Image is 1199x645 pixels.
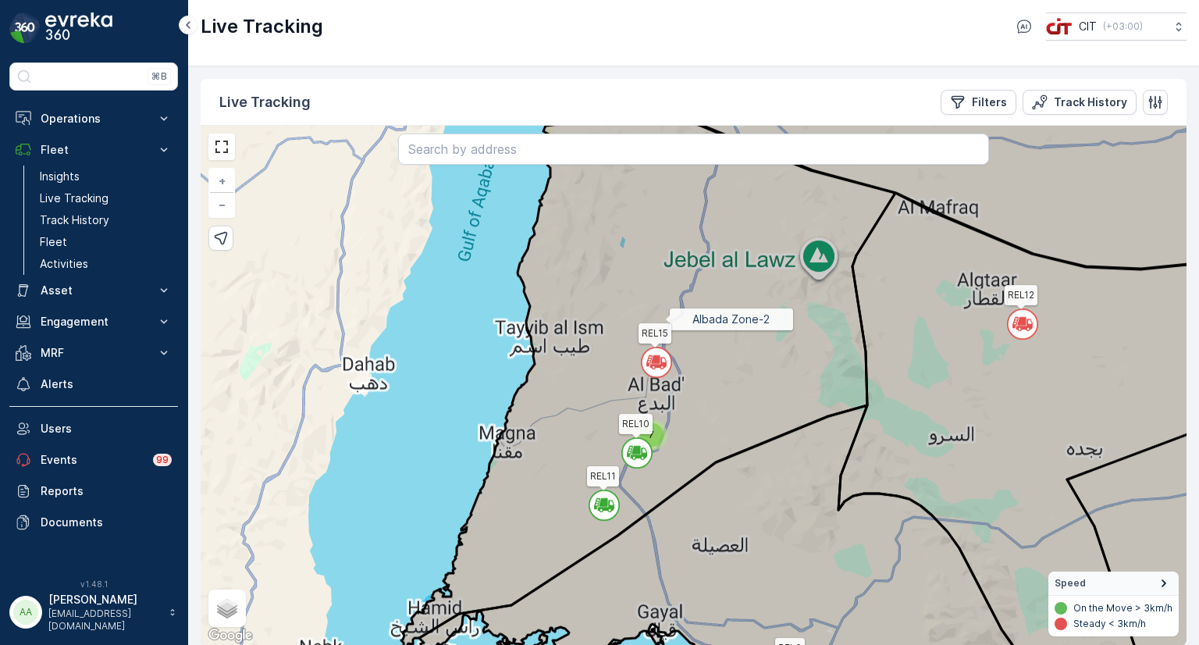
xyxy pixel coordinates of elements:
[1046,12,1187,41] button: CIT(+03:00)
[219,91,311,113] p: Live Tracking
[972,94,1007,110] p: Filters
[41,376,172,392] p: Alerts
[210,193,233,216] a: Zoom Out
[219,174,226,187] span: +
[398,134,990,165] input: Search by address
[1073,602,1172,615] p: On the Move > 3km/h
[40,191,109,206] p: Live Tracking
[9,413,178,444] a: Users
[9,337,178,369] button: MRF
[13,600,38,625] div: AA
[9,306,178,337] button: Engagement
[151,70,167,83] p: ⌘B
[1103,20,1143,33] p: ( +03:00 )
[219,198,226,211] span: −
[34,187,178,209] a: Live Tracking
[34,253,178,275] a: Activities
[210,135,233,159] a: View Fullscreen
[210,591,244,625] a: Layers
[9,476,178,507] a: Reports
[41,111,147,127] p: Operations
[201,14,323,39] p: Live Tracking
[45,12,112,44] img: logo_dark-DEwI_e13.png
[9,275,178,306] button: Asset
[41,452,144,468] p: Events
[9,12,41,44] img: logo
[1079,19,1097,34] p: CIT
[1048,572,1179,596] summary: Speed
[9,444,178,476] a: Events99
[48,592,161,608] p: [PERSON_NAME]
[41,483,172,499] p: Reports
[941,90,1016,115] button: Filters
[34,209,178,231] a: Track History
[34,166,178,187] a: Insights
[1054,94,1127,110] p: Track History
[156,454,169,466] p: 99
[41,345,147,361] p: MRF
[9,103,178,134] button: Operations
[41,142,147,158] p: Fleet
[9,369,178,400] a: Alerts
[636,419,667,451] div: 7
[9,507,178,538] a: Documents
[9,579,178,589] span: v 1.48.1
[1046,18,1073,35] img: cit-logo_pOk6rL0.png
[40,212,109,228] p: Track History
[9,134,178,166] button: Fleet
[1055,577,1086,590] span: Speed
[40,169,80,184] p: Insights
[41,283,147,298] p: Asset
[40,256,88,272] p: Activities
[210,169,233,193] a: Zoom In
[649,429,654,440] span: 7
[48,608,161,633] p: [EMAIL_ADDRESS][DOMAIN_NAME]
[34,231,178,253] a: Fleet
[41,421,172,437] p: Users
[9,592,178,633] button: AA[PERSON_NAME][EMAIL_ADDRESS][DOMAIN_NAME]
[40,234,67,250] p: Fleet
[1073,618,1146,630] p: Steady < 3km/h
[41,515,172,530] p: Documents
[1023,90,1137,115] button: Track History
[41,314,147,330] p: Engagement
